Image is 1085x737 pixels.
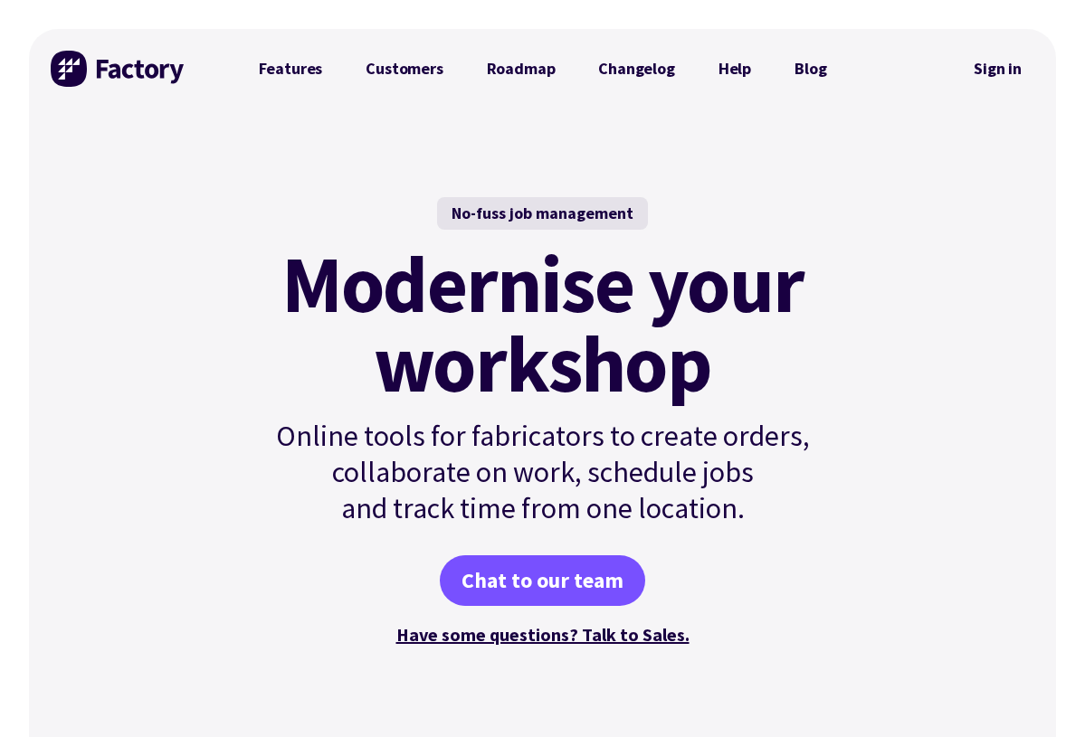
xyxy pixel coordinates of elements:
div: No-fuss job management [437,197,648,230]
a: Sign in [961,48,1034,90]
a: Help [697,51,773,87]
img: Factory [51,51,186,87]
nav: Primary Navigation [237,51,849,87]
mark: Modernise your workshop [281,244,804,403]
a: Features [237,51,345,87]
a: Roadmap [465,51,577,87]
p: Online tools for fabricators to create orders, collaborate on work, schedule jobs and track time ... [237,418,849,526]
a: Chat to our team [440,555,645,606]
a: Blog [773,51,848,87]
a: Changelog [576,51,696,87]
a: Customers [344,51,464,87]
iframe: Chat Widget [995,650,1085,737]
a: Have some questions? Talk to Sales. [396,623,690,646]
nav: Secondary Navigation [961,48,1034,90]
